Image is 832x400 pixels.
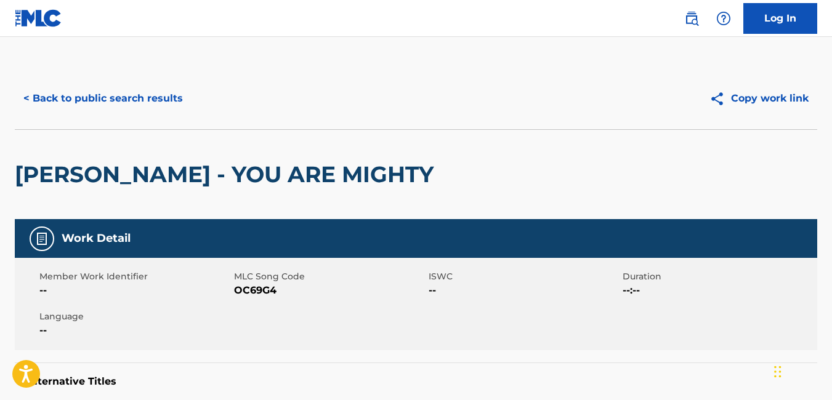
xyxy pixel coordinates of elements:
[429,270,620,283] span: ISWC
[429,283,620,298] span: --
[62,231,131,246] h5: Work Detail
[234,270,426,283] span: MLC Song Code
[39,283,231,298] span: --
[711,6,736,31] div: Help
[623,270,814,283] span: Duration
[701,83,817,114] button: Copy work link
[716,11,731,26] img: help
[234,283,426,298] span: OC69G4
[15,161,440,188] h2: [PERSON_NAME] - YOU ARE MIGHTY
[39,310,231,323] span: Language
[623,283,814,298] span: --:--
[15,83,192,114] button: < Back to public search results
[770,341,832,400] iframe: Chat Widget
[34,231,49,246] img: Work Detail
[774,353,782,390] div: Drag
[743,3,817,34] a: Log In
[709,91,731,106] img: Copy work link
[679,6,704,31] a: Public Search
[15,9,62,27] img: MLC Logo
[39,323,231,338] span: --
[684,11,699,26] img: search
[39,270,231,283] span: Member Work Identifier
[27,375,805,388] h5: Alternative Titles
